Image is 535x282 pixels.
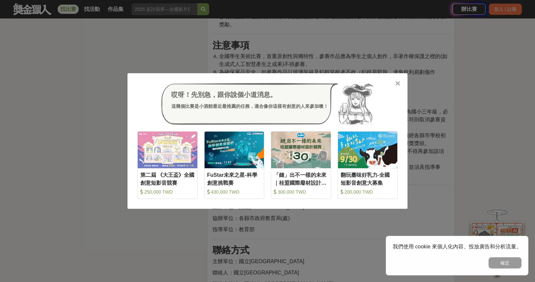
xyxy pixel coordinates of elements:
[171,90,328,100] div: 哎呀！先別急，跟你說個小道消息。
[341,171,395,186] div: 翻玩臺味好乳力-全國短影音創意大募集
[171,103,328,110] div: 這幾個比賽是小酒館最近最推薦的任務，適合像你這樣有創意的人來參加噢！
[207,171,262,186] div: FuStar未來之星-科學創意挑戰賽
[140,171,195,186] div: 第二屆 《大王盃》全國創意短影音競賽
[140,189,195,195] div: 250,000 TWD
[341,189,395,195] div: 200,000 TWD
[271,131,331,199] a: Cover Image「鏈」出不一樣的未來｜桂盟國際廢材設計競賽 300,000 TWD
[271,132,331,168] img: Cover Image
[338,132,398,168] img: Cover Image
[274,171,328,186] div: 「鏈」出不一樣的未來｜桂盟國際廢材設計競賽
[338,131,398,199] a: Cover Image翻玩臺味好乳力-全國短影音創意大募集 200,000 TWD
[138,132,197,168] img: Cover Image
[338,83,374,125] img: Avatar
[489,257,521,268] button: 確定
[274,189,328,195] div: 300,000 TWD
[137,131,198,199] a: Cover Image第二屆 《大王盃》全國創意短影音競賽 250,000 TWD
[393,244,521,249] span: 我們使用 cookie 來個人化內容、投放廣告和分析流量。
[204,131,265,199] a: Cover ImageFuStar未來之星-科學創意挑戰賽 430,000 TWD
[205,132,264,168] img: Cover Image
[207,189,262,195] div: 430,000 TWD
